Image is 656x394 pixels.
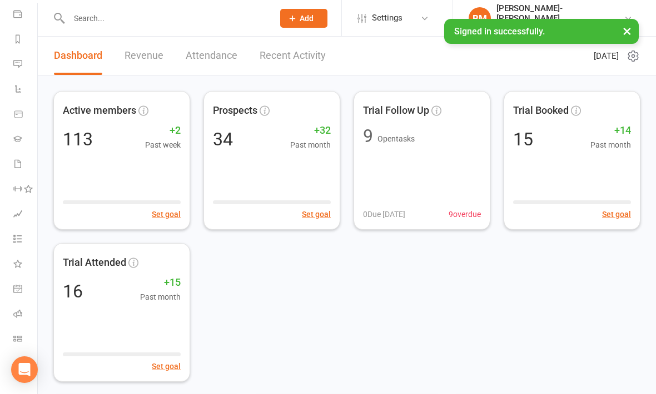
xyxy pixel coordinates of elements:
div: 16 [63,282,83,300]
div: [PERSON_NAME]-[PERSON_NAME] [496,3,624,23]
div: 9 [363,127,373,145]
button: Set goal [602,208,631,220]
span: Settings [372,6,402,31]
div: Open Intercom Messenger [11,356,38,383]
a: What's New [13,252,38,277]
div: BM [469,7,491,29]
a: Class kiosk mode [13,327,38,352]
span: +32 [290,123,331,139]
span: +2 [145,123,181,139]
span: +14 [590,123,631,139]
a: Dashboard [54,37,102,75]
span: [DATE] [594,49,619,63]
span: Signed in successfully. [454,26,545,37]
div: 34 [213,130,233,148]
button: Add [280,9,327,28]
a: General attendance kiosk mode [13,277,38,302]
button: Set goal [152,360,181,372]
button: × [617,19,637,43]
span: 9 overdue [449,208,481,220]
span: Past month [140,291,181,303]
button: Set goal [152,208,181,220]
a: Recent Activity [260,37,326,75]
span: 0 Due [DATE] [363,208,405,220]
a: Attendance [186,37,237,75]
span: Open tasks [377,134,415,143]
a: Roll call kiosk mode [13,302,38,327]
a: Payments [13,3,38,28]
span: Trial Booked [513,103,569,119]
div: 15 [513,130,533,148]
span: Past month [290,139,331,151]
span: Prospects [213,103,257,119]
span: Add [300,14,314,23]
input: Search... [66,11,266,26]
span: Past week [145,139,181,151]
span: Past month [590,139,631,151]
span: Trial Attended [63,255,126,271]
span: +15 [140,275,181,291]
a: Assessments [13,203,38,228]
a: Revenue [125,37,163,75]
span: Active members [63,103,136,119]
button: Set goal [302,208,331,220]
a: Product Sales [13,103,38,128]
div: 113 [63,130,93,148]
span: Trial Follow Up [363,103,429,119]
